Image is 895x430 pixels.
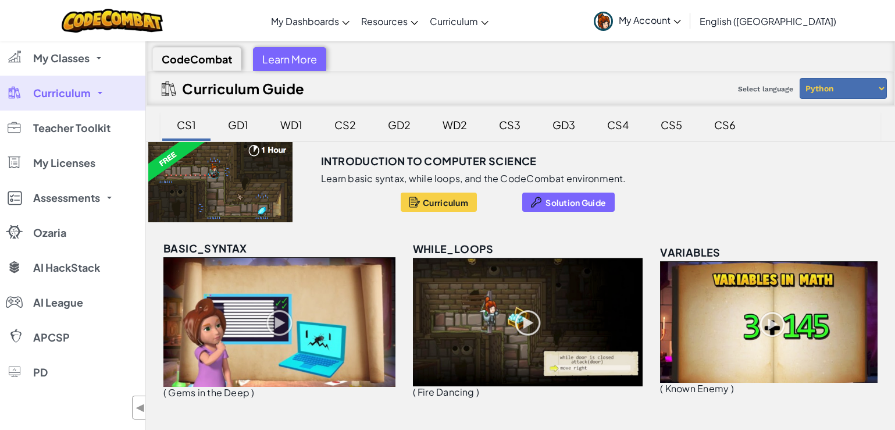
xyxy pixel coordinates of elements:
span: Known Enemy [665,382,729,395]
span: Curriculum [423,198,468,207]
a: Resources [355,5,424,37]
button: Solution Guide [522,193,615,212]
img: IconCurriculumGuide.svg [162,81,176,96]
button: Curriculum [401,193,477,212]
a: English ([GEOGRAPHIC_DATA]) [694,5,842,37]
span: Assessments [33,193,100,203]
span: Curriculum [33,88,91,98]
div: Learn More [253,47,326,71]
img: variables_unlocked.png [660,261,878,383]
div: CodeCombat [152,47,241,71]
span: Gems in the Deep [168,386,249,399]
div: WD1 [269,111,314,138]
div: WD2 [431,111,479,138]
div: CS5 [649,111,694,138]
span: while_loops [413,242,494,255]
a: My Account [588,2,687,39]
span: Curriculum [430,15,478,27]
span: Solution Guide [545,198,606,207]
p: Learn basic syntax, while loops, and the CodeCombat environment. [321,173,626,184]
span: ◀ [136,399,145,416]
img: basic_syntax_unlocked.png [163,257,395,387]
span: My Classes [33,53,90,63]
span: Ozaria [33,228,66,238]
span: AI League [33,297,83,308]
span: Fire Dancing [418,386,475,398]
span: ) [476,386,479,398]
div: CS6 [703,111,747,138]
span: AI HackStack [33,262,100,273]
img: while_loops_unlocked.png [413,258,643,387]
div: GD3 [541,111,587,138]
div: GD2 [376,111,422,138]
span: ( [163,386,166,399]
span: ( [660,382,663,395]
div: CS4 [596,111,640,138]
h3: Introduction to Computer Science [321,152,537,170]
span: My Dashboards [271,15,339,27]
div: CS3 [487,111,532,138]
span: My Account [619,14,681,26]
span: Select language [733,80,798,98]
span: Teacher Toolkit [33,123,110,133]
h2: Curriculum Guide [182,80,305,97]
div: CS1 [165,111,208,138]
span: English ([GEOGRAPHIC_DATA]) [700,15,836,27]
span: basic_syntax [163,241,247,255]
span: ) [251,386,254,399]
span: My Licenses [33,158,95,168]
div: CS2 [323,111,368,138]
a: Curriculum [424,5,494,37]
img: CodeCombat logo [62,9,163,33]
img: avatar [594,12,613,31]
div: GD1 [216,111,260,138]
a: My Dashboards [265,5,355,37]
span: ) [731,382,734,395]
span: variables [660,246,721,259]
span: ( [413,386,416,398]
span: Resources [361,15,408,27]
